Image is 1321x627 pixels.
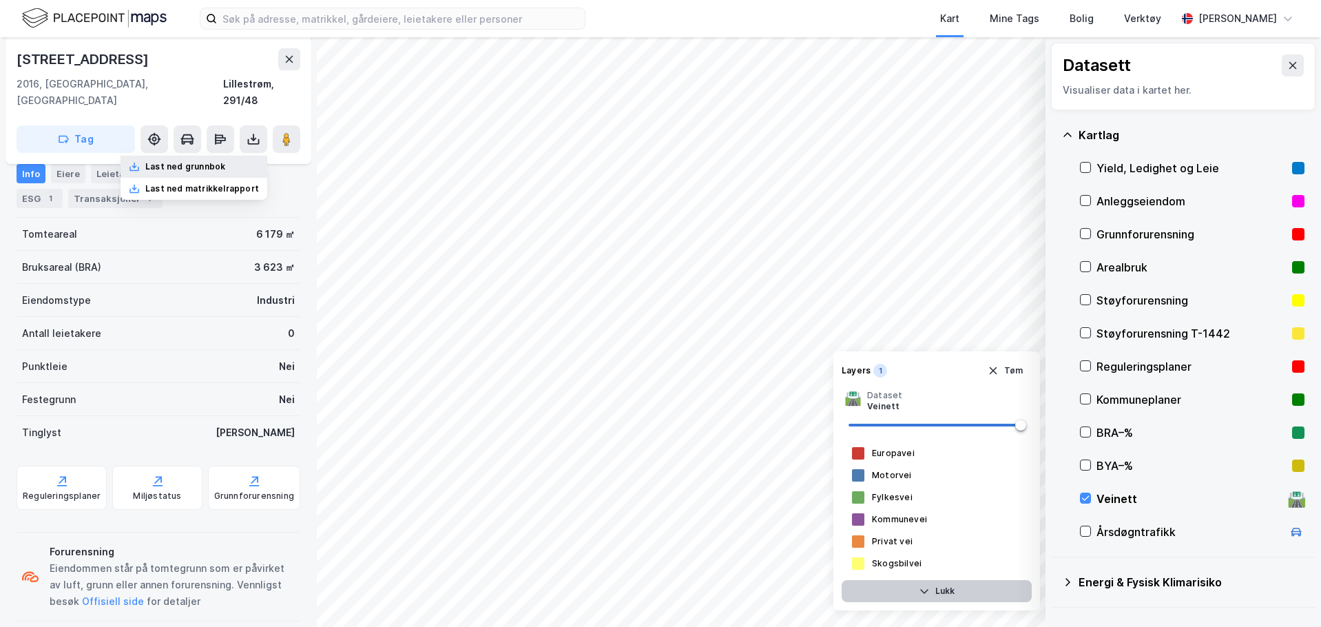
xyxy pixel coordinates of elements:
[872,558,922,569] div: Skogsbilvei
[1096,358,1287,375] div: Reguleringsplaner
[17,189,63,208] div: ESG
[50,544,295,560] div: Forurensning
[216,424,295,441] div: [PERSON_NAME]
[91,164,151,183] div: Leietakere
[22,325,101,342] div: Antall leietakere
[214,491,294,502] div: Grunnforurensning
[1063,82,1304,99] div: Visualiser data i kartet her.
[1096,491,1282,507] div: Veinett
[1096,325,1287,342] div: Støyforurensning T-1442
[279,391,295,408] div: Nei
[288,325,295,342] div: 0
[1096,193,1287,209] div: Anleggseiendom
[145,161,225,172] div: Last ned grunnbok
[17,164,45,183] div: Info
[1124,10,1161,27] div: Verktøy
[22,292,91,309] div: Eiendomstype
[23,491,101,502] div: Reguleringsplaner
[1063,54,1131,76] div: Datasett
[1096,524,1282,540] div: Årsdøgntrafikk
[990,10,1039,27] div: Mine Tags
[867,401,902,412] div: Veinett
[872,514,927,525] div: Kommunevei
[872,492,913,503] div: Fylkesvei
[1096,458,1287,474] div: BYA–%
[1096,292,1287,309] div: Støyforurensning
[872,448,915,459] div: Europavei
[1096,391,1287,408] div: Kommuneplaner
[22,391,76,408] div: Festegrunn
[279,358,295,375] div: Nei
[1252,561,1321,627] div: Kontrollprogram for chat
[1096,424,1287,441] div: BRA–%
[872,536,913,547] div: Privat vei
[842,365,871,376] div: Layers
[17,48,152,70] div: [STREET_ADDRESS]
[22,259,101,276] div: Bruksareal (BRA)
[257,292,295,309] div: Industri
[22,226,77,243] div: Tomteareal
[50,560,295,610] div: Eiendommen står på tomtegrunn som er påvirket av luft, grunn eller annen forurensning. Vennligst ...
[1287,490,1306,508] div: 🛣️
[1096,160,1287,176] div: Yield, Ledighet og Leie
[873,364,887,378] div: 1
[254,259,295,276] div: 3 623 ㎡
[842,580,1032,602] button: Lukk
[1070,10,1094,27] div: Bolig
[145,183,259,194] div: Last ned matrikkelrapport
[256,226,295,243] div: 6 179 ㎡
[51,164,85,183] div: Eiere
[844,390,862,412] div: 🛣️
[17,125,135,153] button: Tag
[133,491,181,502] div: Miljøstatus
[22,6,167,30] img: logo.f888ab2527a4732fd821a326f86c7f29.svg
[1079,127,1304,143] div: Kartlag
[217,8,585,29] input: Søk på adresse, matrikkel, gårdeiere, leietakere eller personer
[22,424,61,441] div: Tinglyst
[867,390,902,401] div: Dataset
[1198,10,1277,27] div: [PERSON_NAME]
[979,360,1032,382] button: Tøm
[1096,259,1287,276] div: Arealbruk
[1096,226,1287,243] div: Grunnforurensning
[17,76,223,109] div: 2016, [GEOGRAPHIC_DATA], [GEOGRAPHIC_DATA]
[1079,574,1304,590] div: Energi & Fysisk Klimarisiko
[43,192,57,205] div: 1
[940,10,959,27] div: Kart
[1252,561,1321,627] iframe: Chat Widget
[872,470,912,481] div: Motorvei
[22,358,67,375] div: Punktleie
[68,189,163,208] div: Transaksjoner
[223,76,300,109] div: Lillestrøm, 291/48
